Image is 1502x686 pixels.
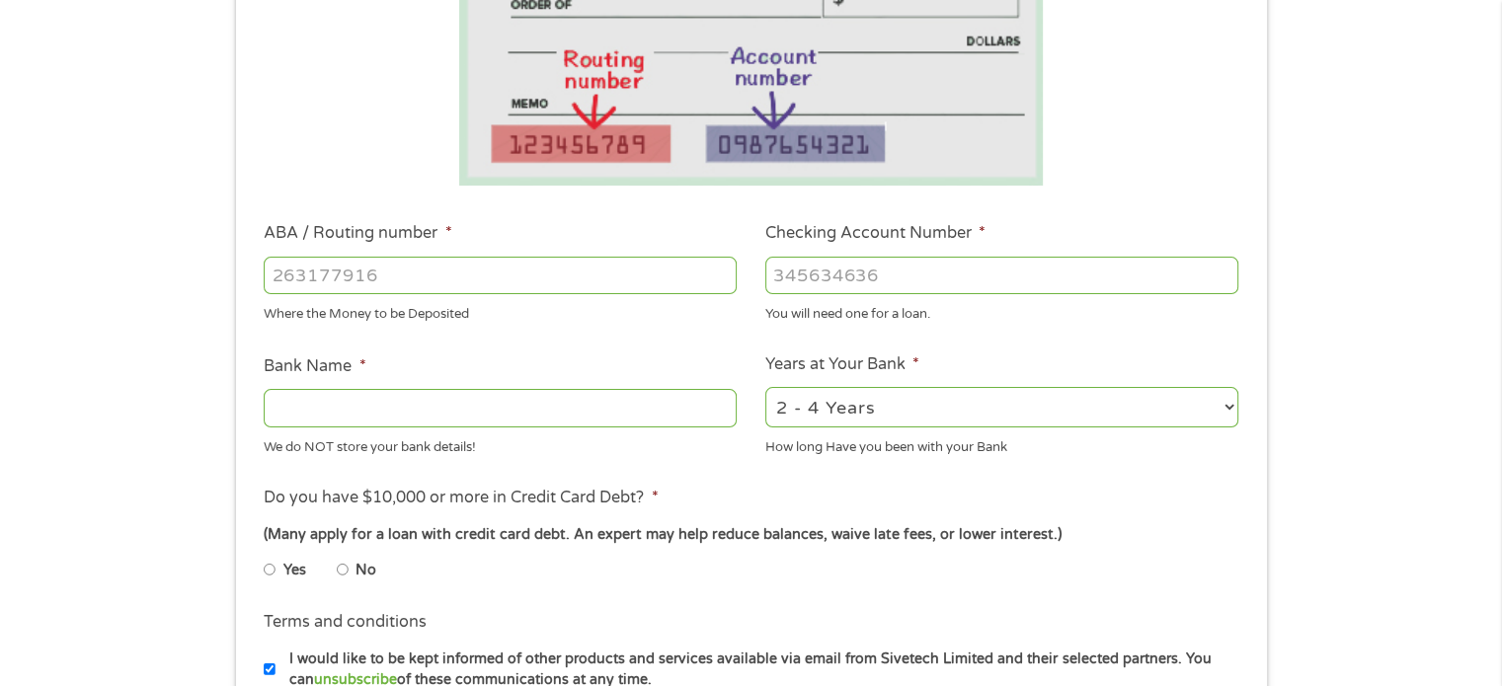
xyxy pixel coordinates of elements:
div: (Many apply for a loan with credit card debt. An expert may help reduce balances, waive late fees... [264,524,1237,546]
label: Do you have $10,000 or more in Credit Card Debt? [264,488,658,508]
div: You will need one for a loan. [765,298,1238,325]
label: Years at Your Bank [765,354,919,375]
label: ABA / Routing number [264,223,451,244]
div: We do NOT store your bank details! [264,430,737,457]
label: Bank Name [264,356,365,377]
div: How long Have you been with your Bank [765,430,1238,457]
input: 345634636 [765,257,1238,294]
div: Where the Money to be Deposited [264,298,737,325]
label: Checking Account Number [765,223,986,244]
label: Yes [283,560,306,581]
label: Terms and conditions [264,612,427,633]
input: 263177916 [264,257,737,294]
label: No [356,560,376,581]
